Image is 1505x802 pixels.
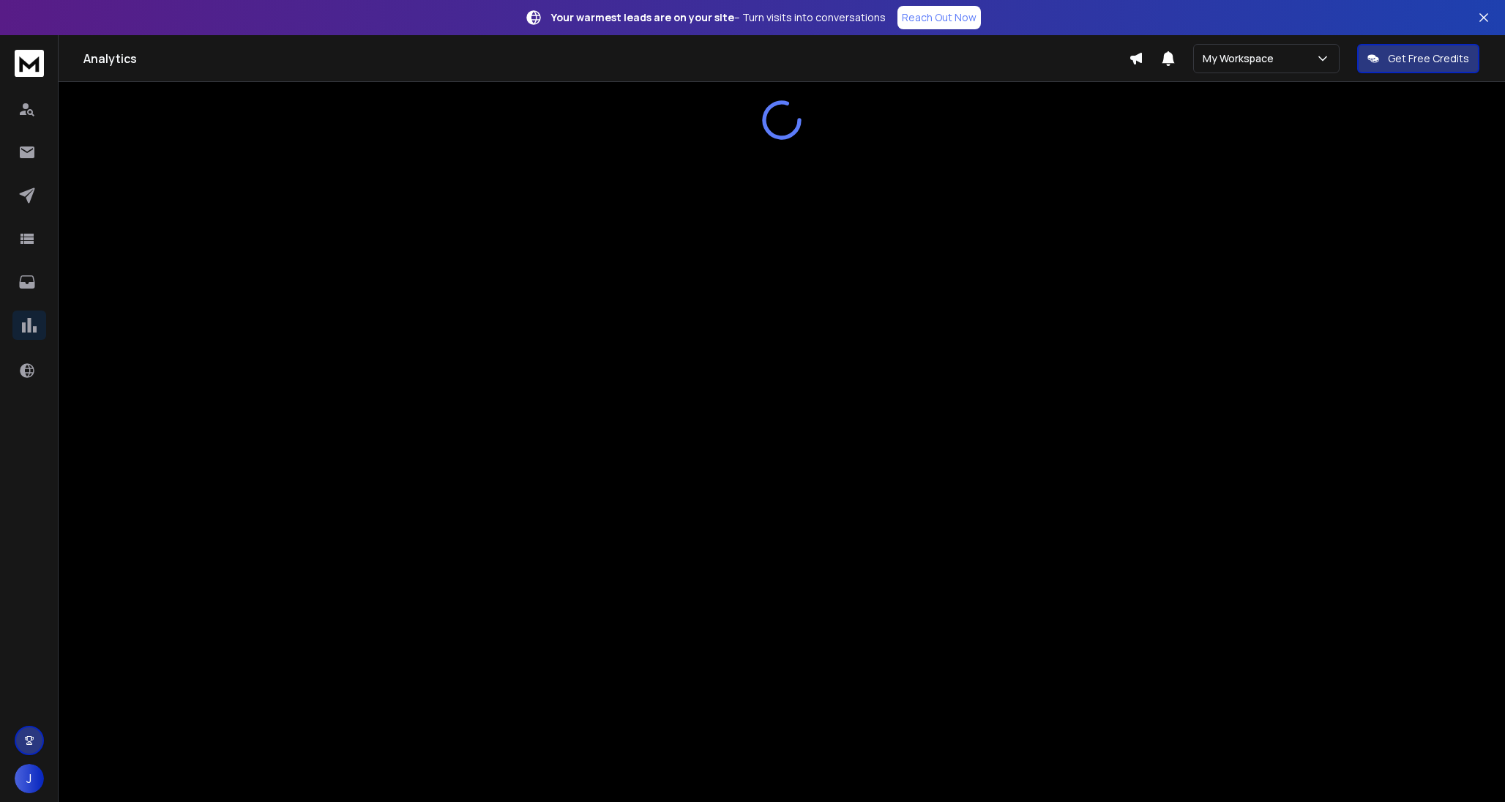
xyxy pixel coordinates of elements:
[15,50,44,77] img: logo
[1357,44,1479,73] button: Get Free Credits
[1388,51,1469,66] p: Get Free Credits
[551,10,734,24] strong: Your warmest leads are on your site
[15,764,44,793] button: J
[902,10,976,25] p: Reach Out Now
[83,50,1129,67] h1: Analytics
[897,6,981,29] a: Reach Out Now
[551,10,886,25] p: – Turn visits into conversations
[1203,51,1280,66] p: My Workspace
